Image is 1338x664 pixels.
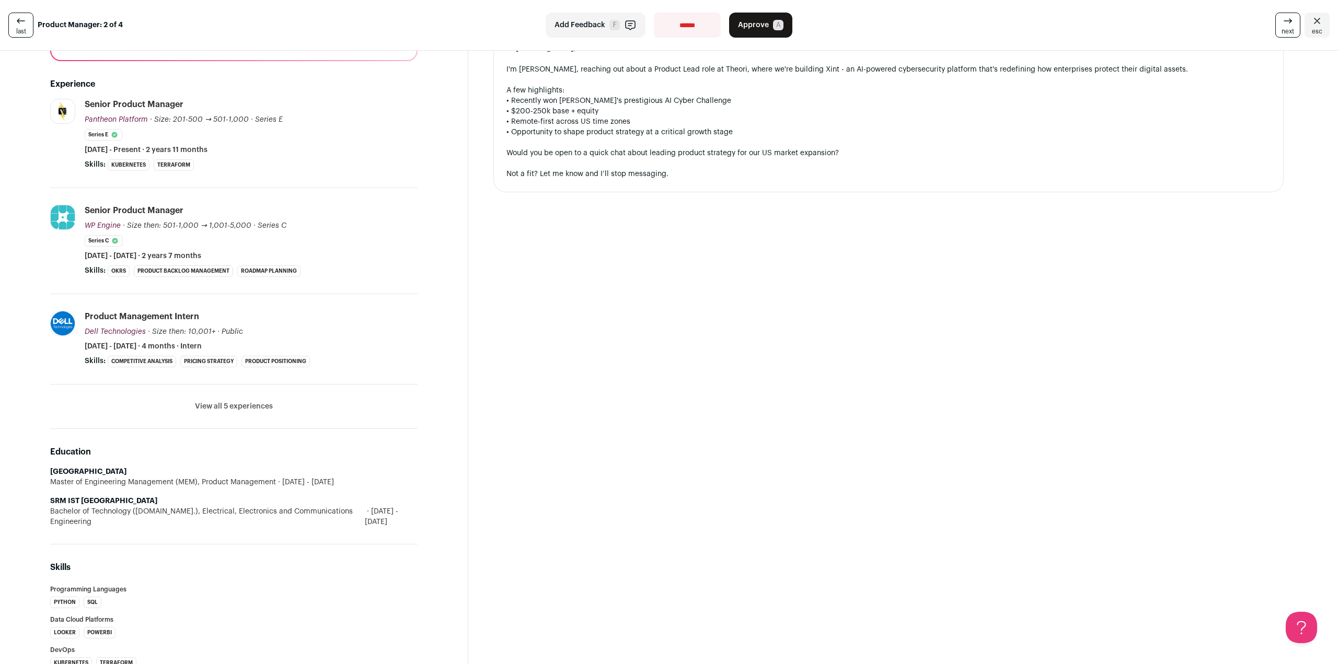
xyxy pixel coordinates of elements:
li: Roadmap planning [237,265,301,277]
a: Close [1305,13,1330,38]
button: View all 5 experiences [195,401,273,412]
strong: [GEOGRAPHIC_DATA] [50,468,126,475]
span: Public [222,328,243,335]
li: Series C [85,235,123,247]
span: F [609,20,620,30]
span: [DATE] - [DATE] · 2 years 7 months [85,251,201,261]
img: be7c5e40a3685bdd55d464bde7b4767acc870c232bc0064b510bff70570668cc.jpg [51,311,75,335]
span: Skills: [85,265,106,276]
span: Skills: [85,356,106,366]
li: Competitive analysis [108,356,176,367]
li: Series E [85,129,122,141]
h3: Programming Languages [50,586,418,592]
span: [DATE] - [DATE] · 4 months · Intern [85,341,202,352]
div: Hi [PERSON_NAME], I'm [PERSON_NAME], reaching out about a Product Lead role at Theori, where we'r... [506,43,1271,179]
span: A [773,20,783,30]
span: · Size then: 501-1,000 → 1,001-5,000 [123,222,251,229]
li: OKRs [108,265,130,277]
span: esc [1312,27,1322,36]
span: Skills: [85,159,106,170]
span: [DATE] - [DATE] [276,477,334,487]
span: [DATE] - Present · 2 years 11 months [85,145,207,155]
h2: Education [50,446,418,458]
h2: Skills [50,561,418,574]
li: Kubernetes [108,159,149,171]
span: Approve [738,20,769,30]
div: Bachelor of Technology ([DOMAIN_NAME].), Electrical, Electronics and Communications Engineering [50,506,418,527]
h3: Data Cloud Platforms [50,616,418,623]
img: 36be9d8dd880824a7ef0c9c5b8e0400a9042e9e9ee46698487b61313fef5c470.png [51,99,75,123]
span: · [253,220,256,231]
span: Dell Technologies [85,328,146,335]
li: Product backlog management [134,265,233,277]
span: · Size: 201-500 → 501-1,000 [150,116,249,123]
li: PowerBI [84,627,116,638]
li: Looker [50,627,79,638]
span: next [1282,27,1294,36]
strong: SRM IST [GEOGRAPHIC_DATA] [50,497,157,505]
li: SQL [84,597,101,608]
span: last [16,27,26,36]
strong: Product Manager: 2 of 4 [38,20,123,30]
div: Senior Product Manager [85,99,183,110]
h2: Experience [50,78,418,90]
span: Series C [258,222,286,229]
div: Product Management Intern [85,311,199,322]
h3: DevOps [50,647,418,653]
li: Terraform [154,159,194,171]
a: next [1275,13,1300,38]
span: Series E [255,116,283,123]
span: WP Engine [85,222,121,229]
button: Approve A [729,13,792,38]
button: Add Feedback F [546,13,645,38]
li: Pricing strategy [180,356,237,367]
span: Pantheon Platform [85,116,148,123]
li: Python [50,597,79,608]
span: · Size then: 10,001+ [148,328,215,335]
span: Add Feedback [555,20,605,30]
span: · [217,327,220,337]
img: a2863c2dad97f3ebb670a9c6bfc2c7308373ee1192fe5ecd3aeeacc37215cf03 [51,205,75,229]
div: Master of Engineering Management (MEM), Product Management [50,477,418,487]
iframe: Help Scout Beacon - Open [1286,612,1317,643]
li: Product positioning [241,356,310,367]
span: · [251,114,253,125]
span: [DATE] - [DATE] [365,506,418,527]
a: last [8,13,33,38]
div: Senior Product Manager [85,205,183,216]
